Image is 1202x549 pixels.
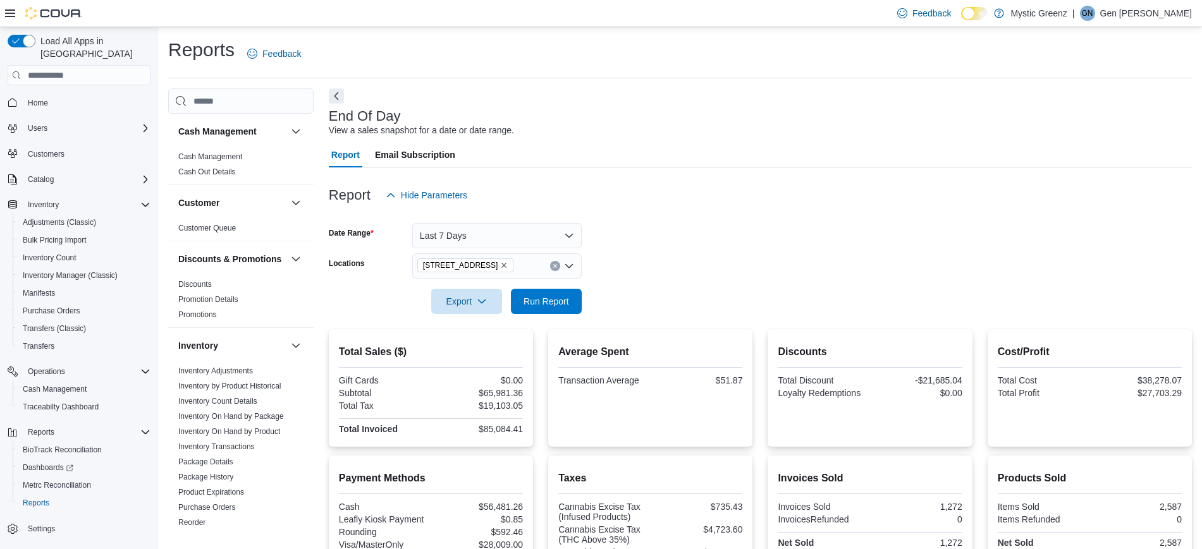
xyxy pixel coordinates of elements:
button: Customers [3,145,156,163]
span: Settings [23,521,150,536]
span: 360 S Green Mount Rd. [417,258,514,272]
span: Transfers [23,341,54,351]
h3: Cash Management [178,125,257,138]
span: Reports [18,495,150,510]
span: BioTrack Reconciliation [23,445,102,455]
div: Cannabis Excise Tax (THC Above 35%) [558,524,648,545]
button: Bulk Pricing Import [13,231,156,249]
span: Operations [23,364,150,379]
button: Remove 360 S Green Mount Rd. from selection in this group [500,262,508,269]
span: Hide Parameters [401,189,467,202]
span: Promotions [178,310,217,320]
button: Reports [3,423,156,441]
span: Purchase Orders [178,502,236,512]
strong: Total Invoiced [339,424,398,434]
span: Inventory Transactions [178,442,255,452]
a: Bulk Pricing Import [18,232,92,248]
a: Metrc Reconciliation [18,478,96,493]
div: Transaction Average [558,375,648,385]
button: Reports [23,425,59,440]
button: Inventory [178,339,286,352]
button: Inventory Count [13,249,156,267]
span: Feedback [912,7,951,20]
span: Inventory Count Details [178,396,257,406]
span: Cash Management [23,384,87,394]
span: Transfers (Classic) [23,323,86,334]
a: Dashboards [18,460,78,475]
div: Cash Management [168,149,314,184]
div: Leafly Kiosk Payment [339,514,429,524]
div: $592.46 [433,527,523,537]
span: Metrc Reconciliation [23,480,91,490]
div: Cash [339,502,429,512]
span: Traceabilty Dashboard [18,399,150,414]
span: Cash Out Details [178,167,236,177]
a: Inventory Manager (Classic) [18,268,123,283]
span: Inventory On Hand by Product [178,426,280,437]
h3: End Of Day [329,109,401,124]
h3: Report [329,188,371,203]
button: Clear input [550,261,560,271]
a: Inventory Adjustments [178,366,253,375]
a: BioTrack Reconciliation [18,442,107,457]
a: Dashboards [13,459,156,476]
button: Hide Parameters [381,183,472,208]
div: $4,723.60 [653,524,743,534]
div: Total Discount [778,375,868,385]
button: Export [431,289,502,314]
span: Reorder [178,517,205,528]
div: $27,703.29 [1092,388,1182,398]
span: Users [23,121,150,136]
div: Discounts & Promotions [168,277,314,327]
button: Customer [178,196,286,209]
button: Cash Management [288,124,304,139]
span: Traceabilty Dashboard [23,402,99,412]
button: Open list of options [564,261,574,271]
button: Inventory [288,338,304,353]
span: GN [1082,6,1093,21]
button: Last 7 Days [412,223,582,248]
h2: Total Sales ($) [339,344,523,359]
span: Customers [28,149,64,159]
div: Gen Nadeau [1080,6,1095,21]
div: 1,272 [873,502,962,512]
div: View a sales snapshot for a date or date range. [329,124,514,137]
button: Catalog [3,171,156,188]
button: Metrc Reconciliation [13,476,156,494]
a: Purchase Orders [18,303,85,318]
button: Catalog [23,172,59,187]
a: Cash Out Details [178,167,236,176]
div: $0.00 [873,388,962,398]
button: Inventory Manager (Classic) [13,267,156,284]
span: Run Report [524,295,569,308]
a: Customers [23,147,70,162]
span: Package Details [178,457,233,467]
a: Promotions [178,310,217,319]
div: $56,481.26 [433,502,523,512]
p: Gen [PERSON_NAME] [1100,6,1193,21]
span: Inventory Adjustments [178,366,253,376]
span: Bulk Pricing Import [18,232,150,248]
div: Invoices Sold [778,502,868,512]
button: Settings [3,519,156,538]
span: Adjustments (Classic) [18,215,150,230]
strong: Net Sold [998,538,1034,548]
span: Reports [23,425,150,440]
span: Settings [28,524,55,534]
span: Reports [23,498,49,508]
span: Reports [28,427,54,437]
span: Package History [178,472,233,482]
span: Inventory Manager (Classic) [23,270,118,281]
div: Subtotal [339,388,429,398]
a: Transfers [18,339,59,354]
h2: Average Spent [558,344,742,359]
div: $85,084.41 [433,424,523,434]
span: Transfers [18,339,150,354]
div: $38,278.07 [1092,375,1182,385]
h2: Invoices Sold [778,471,962,486]
span: Operations [28,366,65,377]
a: Reorder [178,518,205,527]
a: Purchase Orders [178,503,236,512]
span: Discounts [178,279,212,289]
a: Adjustments (Classic) [18,215,101,230]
